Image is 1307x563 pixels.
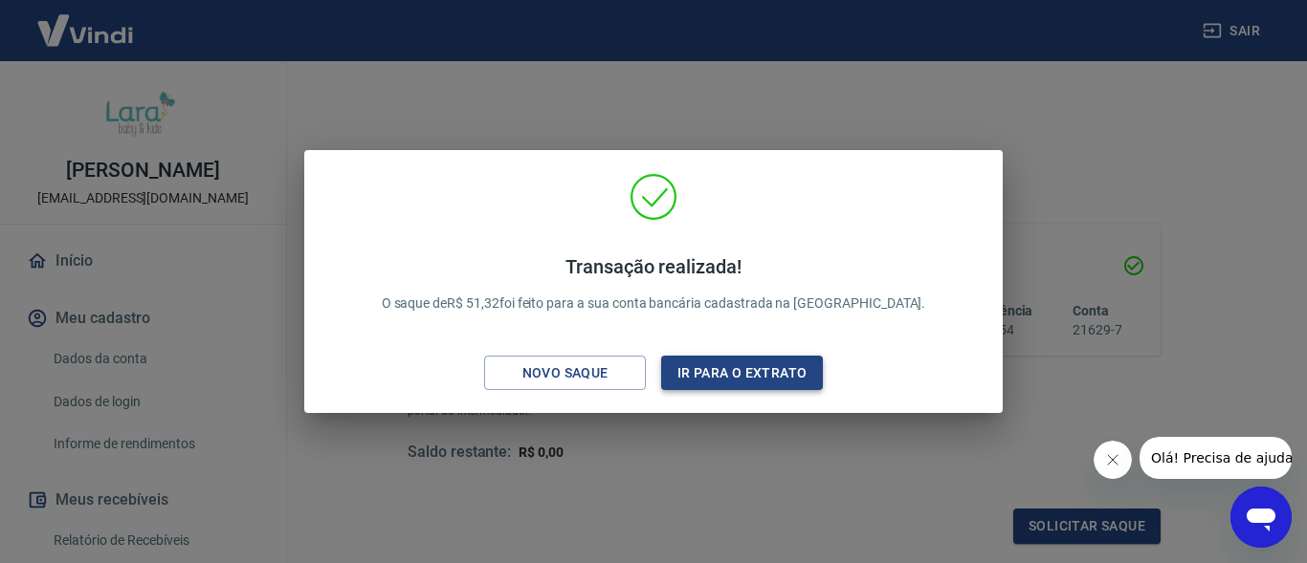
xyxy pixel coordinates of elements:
[1230,487,1292,548] iframe: Botão para abrir a janela de mensagens
[382,255,926,278] h4: Transação realizada!
[1094,441,1132,479] iframe: Fechar mensagem
[1140,437,1292,479] iframe: Mensagem da empresa
[382,255,926,314] p: O saque de R$ 51,32 foi feito para a sua conta bancária cadastrada na [GEOGRAPHIC_DATA].
[11,13,161,29] span: Olá! Precisa de ajuda?
[499,361,631,385] div: Novo saque
[484,356,646,391] button: Novo saque
[661,356,823,391] button: Ir para o extrato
